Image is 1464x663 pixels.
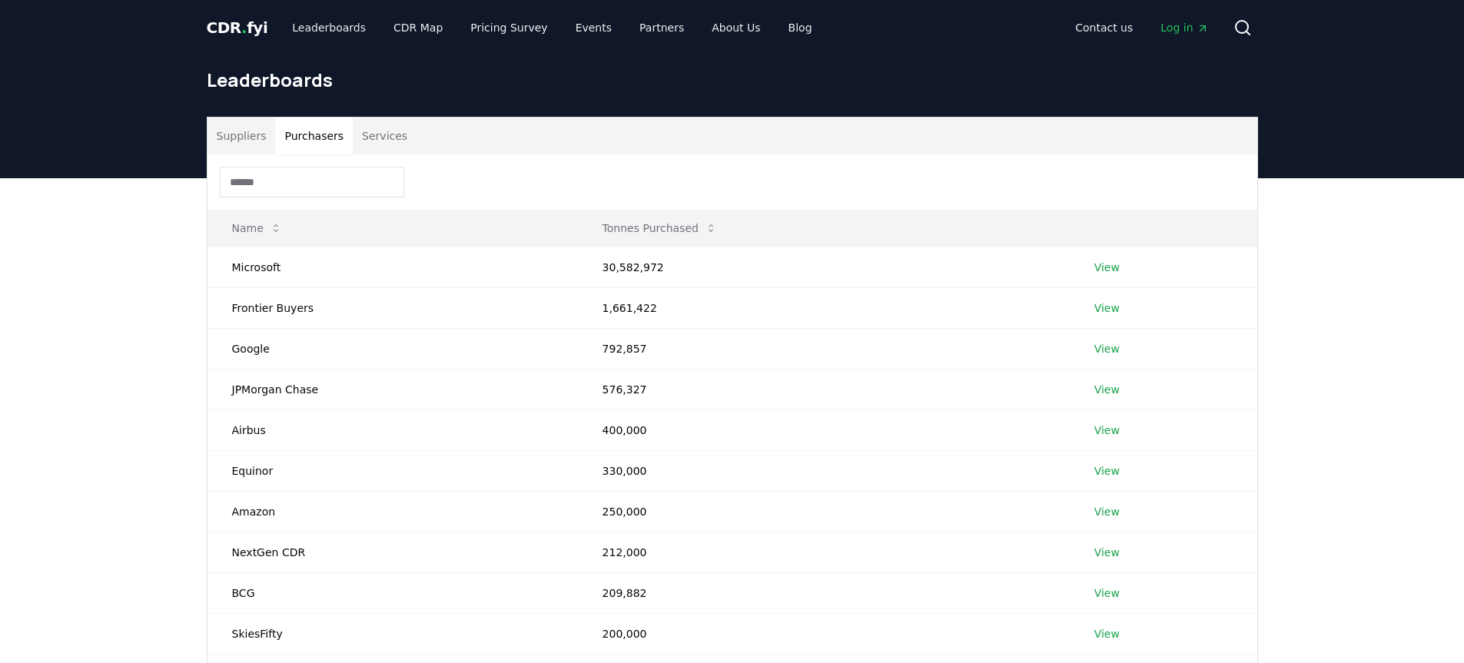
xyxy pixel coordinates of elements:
td: 212,000 [578,532,1070,572]
td: 250,000 [578,491,1070,532]
td: SkiesFifty [207,613,578,654]
a: Leaderboards [280,14,378,41]
nav: Main [280,14,824,41]
td: 30,582,972 [578,247,1070,287]
nav: Main [1063,14,1220,41]
button: Services [353,118,417,154]
a: Contact us [1063,14,1145,41]
td: NextGen CDR [207,532,578,572]
td: 209,882 [578,572,1070,613]
a: CDR.fyi [207,17,268,38]
span: . [241,18,247,37]
a: Log in [1148,14,1220,41]
a: View [1094,382,1120,397]
a: CDR Map [381,14,455,41]
span: Log in [1160,20,1208,35]
button: Suppliers [207,118,276,154]
span: CDR fyi [207,18,268,37]
td: BCG [207,572,578,613]
a: View [1094,260,1120,275]
button: Purchasers [275,118,353,154]
td: 1,661,422 [578,287,1070,328]
a: View [1094,504,1120,519]
a: View [1094,341,1120,356]
a: Pricing Survey [458,14,559,41]
td: 792,857 [578,328,1070,369]
td: Microsoft [207,247,578,287]
a: View [1094,423,1120,438]
a: Blog [776,14,825,41]
td: 576,327 [578,369,1070,409]
td: Amazon [207,491,578,532]
a: About Us [699,14,772,41]
a: View [1094,626,1120,641]
a: Events [563,14,624,41]
td: 200,000 [578,613,1070,654]
h1: Leaderboards [207,68,1258,92]
td: Equinor [207,450,578,491]
td: Airbus [207,409,578,450]
a: View [1094,545,1120,560]
td: Frontier Buyers [207,287,578,328]
td: 400,000 [578,409,1070,450]
a: View [1094,463,1120,479]
td: 330,000 [578,450,1070,491]
a: Partners [627,14,696,41]
td: Google [207,328,578,369]
button: Tonnes Purchased [590,213,729,244]
button: Name [220,213,294,244]
a: View [1094,300,1120,316]
td: JPMorgan Chase [207,369,578,409]
a: View [1094,585,1120,601]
